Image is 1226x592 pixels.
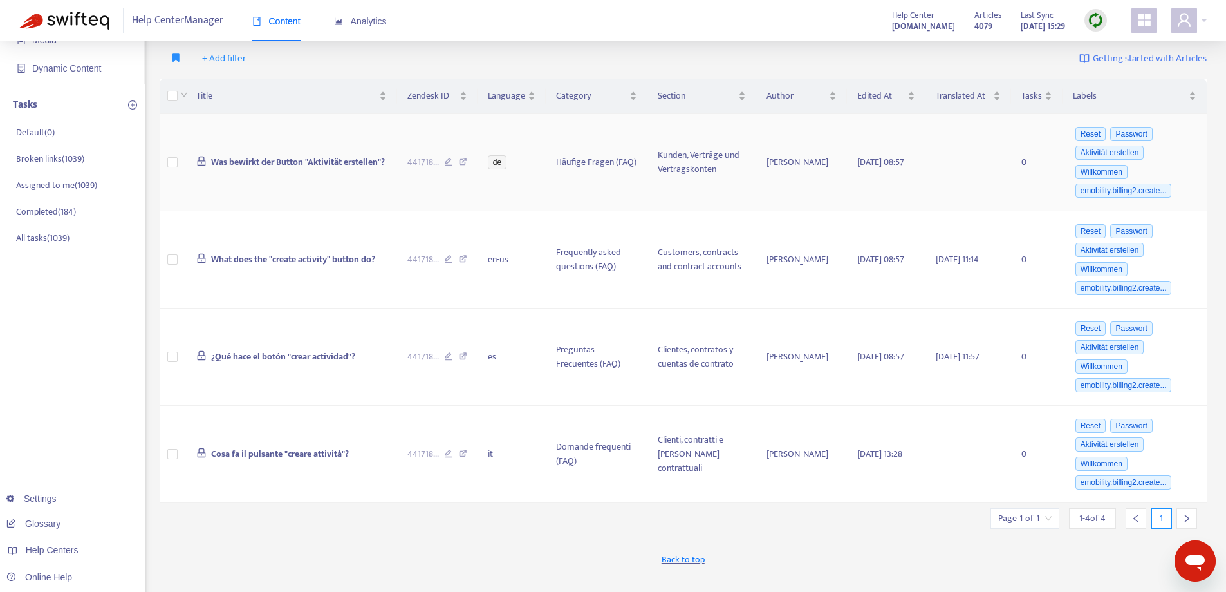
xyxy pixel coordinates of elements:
[756,309,847,406] td: [PERSON_NAME]
[128,100,137,110] span: plus-circle
[647,211,756,309] td: Customers, contracts and contract accounts
[857,155,904,169] span: [DATE] 08:57
[1075,281,1172,295] span: emobility.billing2.create...
[1110,321,1152,336] span: Passwort
[16,231,70,245] p: All tasks ( 1039 )
[16,178,97,192] p: Assigned to me ( 1039 )
[647,114,756,211] td: Kunden, Verträge und Vertragskonten
[407,253,439,267] span: 441718 ...
[19,12,109,30] img: Swifteq
[478,309,546,406] td: es
[32,63,101,73] span: Dynamic Content
[16,126,55,139] p: Default ( 0 )
[1075,457,1128,471] span: Willkommen
[16,205,76,218] p: Completed ( 184 )
[407,447,439,461] span: 441718 ...
[1011,406,1063,503] td: 0
[1131,514,1140,523] span: left
[1075,184,1172,198] span: emobility.billing2.create...
[132,8,223,33] span: Help Center Manager
[1075,359,1128,374] span: Willkommen
[1075,262,1128,276] span: Willkommen
[974,8,1001,23] span: Articles
[407,155,439,169] span: 441718 ...
[974,19,992,33] strong: 4079
[1011,114,1063,211] td: 0
[17,64,26,73] span: container
[334,16,387,26] span: Analytics
[756,79,847,114] th: Author
[488,155,506,169] span: de
[1075,127,1106,141] span: Reset
[252,17,261,26] span: book
[186,79,398,114] th: Title
[546,406,647,503] td: Domande frequenti (FAQ)
[1075,340,1144,354] span: Aktivität erstellen
[1079,53,1090,64] img: image-link
[192,48,256,69] button: + Add filter
[546,309,647,406] td: Preguntas Frecuentes (FAQ)
[1176,12,1192,28] span: user
[1075,475,1172,490] span: emobility.billing2.create...
[647,309,756,406] td: Clientes, contratos y cuentas de contrato
[857,446,902,461] span: [DATE] 13:28
[936,89,990,103] span: Translated At
[16,152,84,166] p: Broken links ( 1039 )
[546,114,647,211] td: Häufige Fragen (FAQ)
[936,252,979,267] span: [DATE] 11:14
[196,156,207,166] span: lock
[1021,19,1065,33] strong: [DATE] 15:29
[1182,514,1191,523] span: right
[1011,309,1063,406] td: 0
[202,51,246,66] span: + Add filter
[1075,243,1144,257] span: Aktivität erstellen
[1151,508,1172,529] div: 1
[1075,419,1106,433] span: Reset
[1011,79,1063,114] th: Tasks
[756,114,847,211] td: [PERSON_NAME]
[1063,79,1207,114] th: Labels
[647,406,756,503] td: Clienti, contratti e [PERSON_NAME] contrattuali
[13,97,37,113] p: Tasks
[766,89,826,103] span: Author
[1075,146,1144,160] span: Aktivität erstellen
[756,211,847,309] td: [PERSON_NAME]
[211,446,349,461] span: Cosa fa il pulsante "creare attività"?
[252,16,301,26] span: Content
[478,406,546,503] td: it
[1075,224,1106,238] span: Reset
[196,350,207,361] span: lock
[1093,52,1207,66] span: Getting started with Articles
[211,349,355,364] span: ¿Qué hace el botón "crear actividad"?
[1011,211,1063,309] td: 0
[1137,12,1152,28] span: appstore
[196,448,207,458] span: lock
[556,89,627,103] span: Category
[1088,12,1104,28] img: sync.dc5367851b00ba804db3.png
[6,519,60,529] a: Glossary
[1079,511,1106,525] span: 1 - 4 of 4
[1075,378,1172,392] span: emobility.billing2.create...
[407,350,439,364] span: 441718 ...
[662,553,705,566] span: Back to top
[847,79,926,114] th: Edited At
[407,89,457,103] span: Zendesk ID
[196,253,207,263] span: lock
[1110,224,1152,238] span: Passwort
[397,79,478,114] th: Zendesk ID
[925,79,1010,114] th: Translated At
[1079,48,1207,69] a: Getting started with Articles
[756,406,847,503] td: [PERSON_NAME]
[658,89,736,103] span: Section
[892,19,955,33] a: [DOMAIN_NAME]
[1075,321,1106,336] span: Reset
[478,211,546,309] td: en-us
[1021,89,1042,103] span: Tasks
[6,493,57,504] a: Settings
[334,17,343,26] span: area-chart
[1110,127,1152,141] span: Passwort
[1110,419,1152,433] span: Passwort
[936,349,980,364] span: [DATE] 11:57
[1175,540,1216,582] iframe: Schaltfläche zum Öffnen des Messaging-Fensters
